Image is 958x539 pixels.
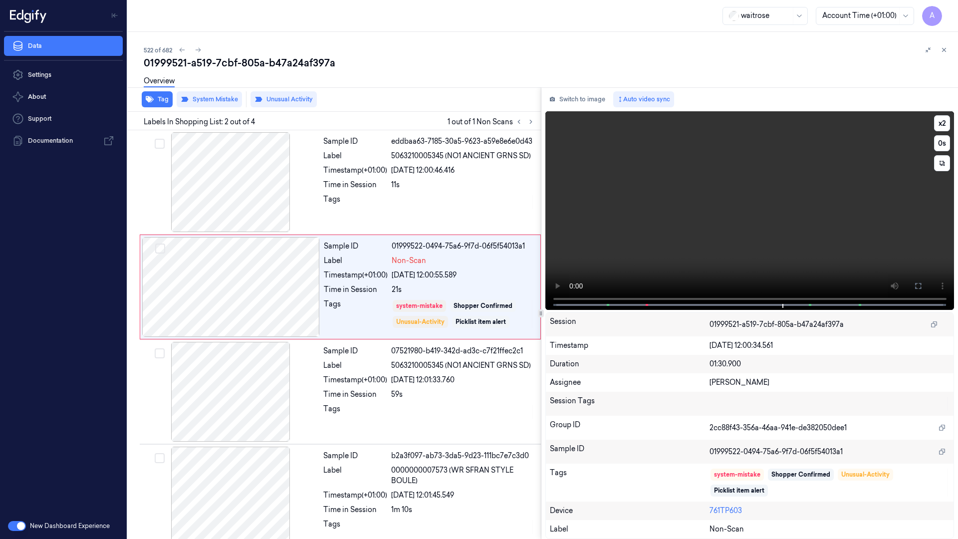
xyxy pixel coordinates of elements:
div: Assignee [550,377,710,388]
span: 522 of 682 [144,46,172,54]
div: [DATE] 12:01:45.549 [391,490,535,501]
div: Time in Session [323,505,387,515]
div: 761TP603 [710,506,950,516]
div: Time in Session [323,180,387,190]
button: x2 [934,115,950,131]
div: Label [323,465,387,486]
span: Non-Scan [392,256,426,266]
span: 01999522-0494-75a6-9f7d-06f5f54013a1 [710,447,843,457]
div: Timestamp (+01:00) [323,490,387,501]
div: Time in Session [323,389,387,400]
div: Tags [550,468,710,498]
div: Time in Session [324,284,388,295]
div: Picklist item alert [714,486,764,495]
div: Label [323,360,387,371]
div: 11s [391,180,535,190]
button: Select row [155,453,165,463]
div: [DATE] 12:00:46.416 [391,165,535,176]
div: Device [550,506,710,516]
div: Sample ID [323,451,387,461]
div: Duration [550,359,710,369]
button: About [4,87,123,107]
button: Unusual Activity [250,91,317,107]
span: 1 out of 1 Non Scans [448,116,537,128]
button: System Mistake [177,91,242,107]
div: Sample ID [550,444,710,460]
div: Tags [323,194,387,210]
a: Data [4,36,123,56]
div: Unusual-Activity [396,317,445,326]
button: Select row [155,244,165,254]
div: [DATE] 12:00:34.561 [710,340,950,351]
div: Picklist item alert [456,317,506,326]
span: Labels In Shopping List: 2 out of 4 [144,117,255,127]
div: Group ID [550,420,710,436]
div: 01999522-0494-75a6-9f7d-06f5f54013a1 [392,241,534,252]
div: Timestamp (+01:00) [324,270,388,280]
a: Overview [144,76,175,87]
div: eddbaa63-7185-30a5-9623-a59e8e6e0d43 [391,136,535,147]
div: Shopper Confirmed [771,470,830,479]
span: 2cc88f43-356a-46aa-941e-de382050dee1 [710,423,847,433]
div: Session [550,316,710,332]
div: system-mistake [396,301,443,310]
div: Label [324,256,388,266]
div: [PERSON_NAME] [710,377,950,388]
div: Tags [323,404,387,420]
a: Documentation [4,131,123,151]
a: Support [4,109,123,129]
button: Toggle Navigation [107,7,123,23]
button: Select row [155,348,165,358]
div: 1m 10s [391,505,535,515]
div: 01:30.900 [710,359,950,369]
span: 5063210005345 (NO1 ANCIENT GRNS SD) [391,360,531,371]
span: 01999521-a519-7cbf-805a-b47a24af397a [710,319,844,330]
div: b2a3f097-ab73-3da5-9d23-111bc7e7c3d0 [391,451,535,461]
div: Sample ID [323,346,387,356]
span: 0000000007573 (WR SFRAN STYLE BOULE) [391,465,535,486]
div: Timestamp [550,340,710,351]
div: [DATE] 12:00:55.589 [392,270,534,280]
button: Tag [142,91,173,107]
div: Timestamp (+01:00) [323,375,387,385]
span: 5063210005345 (NO1 ANCIENT GRNS SD) [391,151,531,161]
div: Session Tags [550,396,710,412]
div: Label [323,151,387,161]
div: Unusual-Activity [841,470,890,479]
div: 21s [392,284,534,295]
button: Auto video sync [613,91,674,107]
div: Sample ID [323,136,387,147]
button: 0s [934,135,950,151]
button: Select row [155,139,165,149]
div: [DATE] 12:01:33.760 [391,375,535,385]
div: system-mistake [714,470,760,479]
a: Settings [4,65,123,85]
button: Switch to image [545,91,609,107]
div: 01999521-a519-7cbf-805a-b47a24af397a [144,56,950,70]
div: Timestamp (+01:00) [323,165,387,176]
span: Non-Scan [710,524,744,535]
div: 59s [391,389,535,400]
div: Tags [323,519,387,535]
div: Shopper Confirmed [454,301,512,310]
div: Tags [324,299,388,329]
div: Label [550,524,710,535]
button: A [922,6,942,26]
div: 07521980-b419-342d-ad3c-c7f21ffec2c1 [391,346,535,356]
div: Sample ID [324,241,388,252]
